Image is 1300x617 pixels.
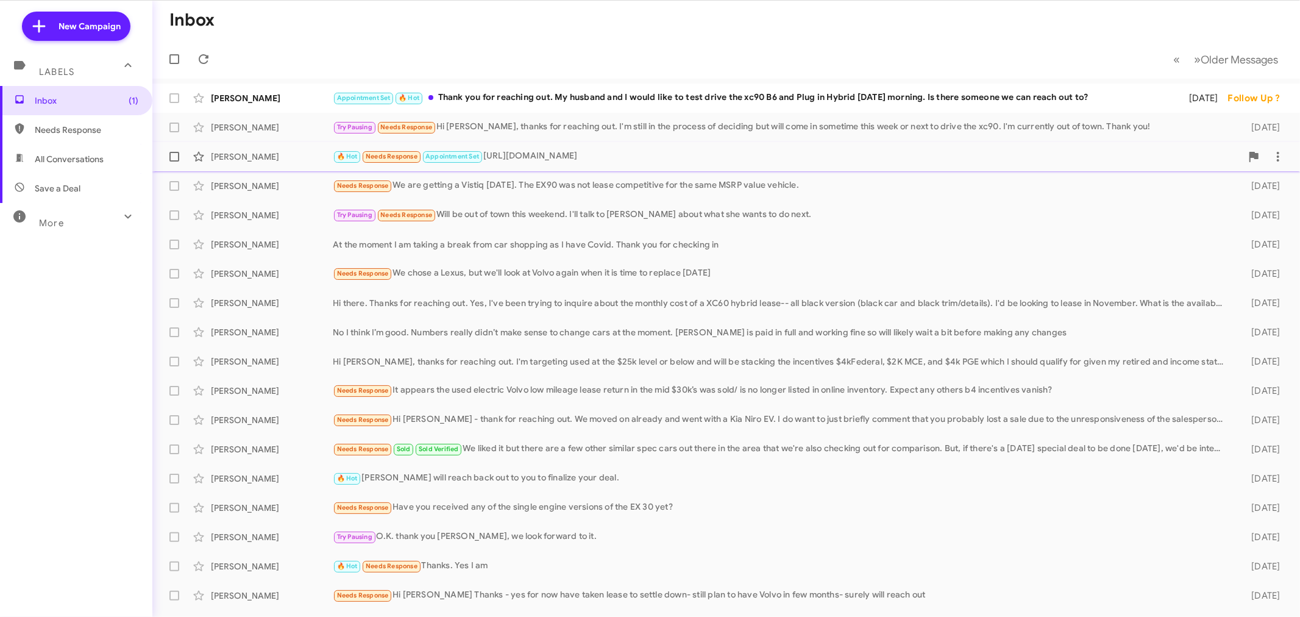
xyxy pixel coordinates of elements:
div: [DATE] [1230,268,1290,280]
span: 🔥 Hot [337,474,358,482]
div: [PERSON_NAME] [211,473,333,485]
div: Hi there. Thanks for reaching out. Yes, I've been trying to inquire about the monthly cost of a X... [333,297,1230,309]
div: [DATE] [1230,355,1290,368]
div: [DATE] [1230,209,1290,221]
span: Inbox [35,95,138,107]
div: [DATE] [1230,590,1290,602]
div: [PERSON_NAME] [211,385,333,397]
span: Appointment Set [425,152,479,160]
span: Labels [39,66,74,77]
div: We liked it but there are a few other similar spec cars out there in the area that we're also che... [333,442,1230,456]
div: [PERSON_NAME] [211,180,333,192]
span: Needs Response [337,182,389,190]
div: Will be out of town this weekend. I'll talk to [PERSON_NAME] about what she wants to do next. [333,208,1230,222]
span: Appointment Set [337,94,391,102]
div: Thanks. Yes I am [333,559,1230,573]
div: [DATE] [1230,473,1290,485]
div: [PERSON_NAME] [211,238,333,251]
span: (1) [129,95,138,107]
div: [PERSON_NAME] [211,414,333,426]
div: We are getting a Vistiq [DATE]. The EX90 was not lease competitive for the same MSRP value vehicle. [333,179,1230,193]
div: [DATE] [1230,560,1290,572]
div: [PERSON_NAME] [211,121,333,134]
span: Sold Verified [419,445,459,453]
div: Have you received any of the single engine versions of the EX 30 yet? [333,501,1230,515]
a: New Campaign [22,12,130,41]
div: [URL][DOMAIN_NAME] [333,149,1241,163]
span: 🔥 Hot [399,94,419,102]
div: [PERSON_NAME] [211,209,333,221]
span: Needs Response [337,445,389,453]
span: All Conversations [35,153,104,165]
div: [PERSON_NAME] [211,92,333,104]
span: Needs Response [337,591,389,599]
div: Follow Up ? [1228,92,1290,104]
div: Hi [PERSON_NAME], thanks for reaching out. I'm still in the process of deciding but will come in ... [333,120,1230,134]
div: It appears the used electric Volvo low mileage lease return in the mid $30k’s was sold/ is no lon... [333,383,1230,398]
span: » [1194,52,1201,67]
button: Previous [1166,47,1187,72]
div: Thank you for reaching out. My husband and I would like to test drive the xc90 B6 and Plug in Hyb... [333,91,1171,105]
div: We chose a Lexus, but we'll look at Volvo again when it is time to replace [DATE] [333,266,1230,280]
div: [PERSON_NAME] [211,443,333,455]
span: Needs Response [380,211,432,219]
div: [DATE] [1230,121,1290,134]
div: O.K. thank you [PERSON_NAME], we look forward to it. [333,530,1230,544]
div: [DATE] [1230,502,1290,514]
span: Save a Deal [35,182,80,194]
div: [DATE] [1230,297,1290,309]
div: [PERSON_NAME] [211,502,333,514]
h1: Inbox [169,10,215,30]
span: Older Messages [1201,53,1278,66]
div: [DATE] [1230,180,1290,192]
div: Hi [PERSON_NAME] - thank for reaching out. We moved on already and went with a Kia Niro EV. I do ... [333,413,1230,427]
span: Try Pausing [337,211,372,219]
div: [DATE] [1171,92,1228,104]
div: At the moment I am taking a break from car shopping as I have Covid. Thank you for checking in [333,238,1230,251]
button: Next [1187,47,1285,72]
div: [PERSON_NAME] [211,531,333,543]
div: [DATE] [1230,326,1290,338]
span: « [1173,52,1180,67]
div: [DATE] [1230,443,1290,455]
div: [PERSON_NAME] [211,268,333,280]
div: [PERSON_NAME] will reach back out to you to finalize your deal. [333,471,1230,485]
span: Try Pausing [337,123,372,131]
div: [PERSON_NAME] [211,326,333,338]
div: [PERSON_NAME] [211,355,333,368]
div: [DATE] [1230,238,1290,251]
span: Needs Response [337,504,389,512]
div: [PERSON_NAME] [211,151,333,163]
div: [PERSON_NAME] [211,590,333,602]
span: Needs Response [337,387,389,394]
span: Needs Response [366,152,417,160]
div: [PERSON_NAME] [211,297,333,309]
nav: Page navigation example [1167,47,1285,72]
span: Sold [397,445,411,453]
div: [DATE] [1230,385,1290,397]
div: Hi [PERSON_NAME] Thanks - yes for now have taken lease to settle down- still plan to have Volvo i... [333,588,1230,602]
div: [DATE] [1230,531,1290,543]
span: Needs Response [337,269,389,277]
div: Hi [PERSON_NAME], thanks for reaching out. I'm targeting used at the $25k level or below and will... [333,355,1230,368]
span: 🔥 Hot [337,562,358,570]
span: 🔥 Hot [337,152,358,160]
span: Needs Response [337,416,389,424]
div: [DATE] [1230,414,1290,426]
div: No I think I’m good. Numbers really didn’t make sense to change cars at the moment. [PERSON_NAME]... [333,326,1230,338]
div: [PERSON_NAME] [211,560,333,572]
span: Try Pausing [337,533,372,541]
span: Needs Response [35,124,138,136]
span: New Campaign [59,20,121,32]
span: Needs Response [366,562,417,570]
span: Needs Response [380,123,432,131]
span: More [39,218,64,229]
